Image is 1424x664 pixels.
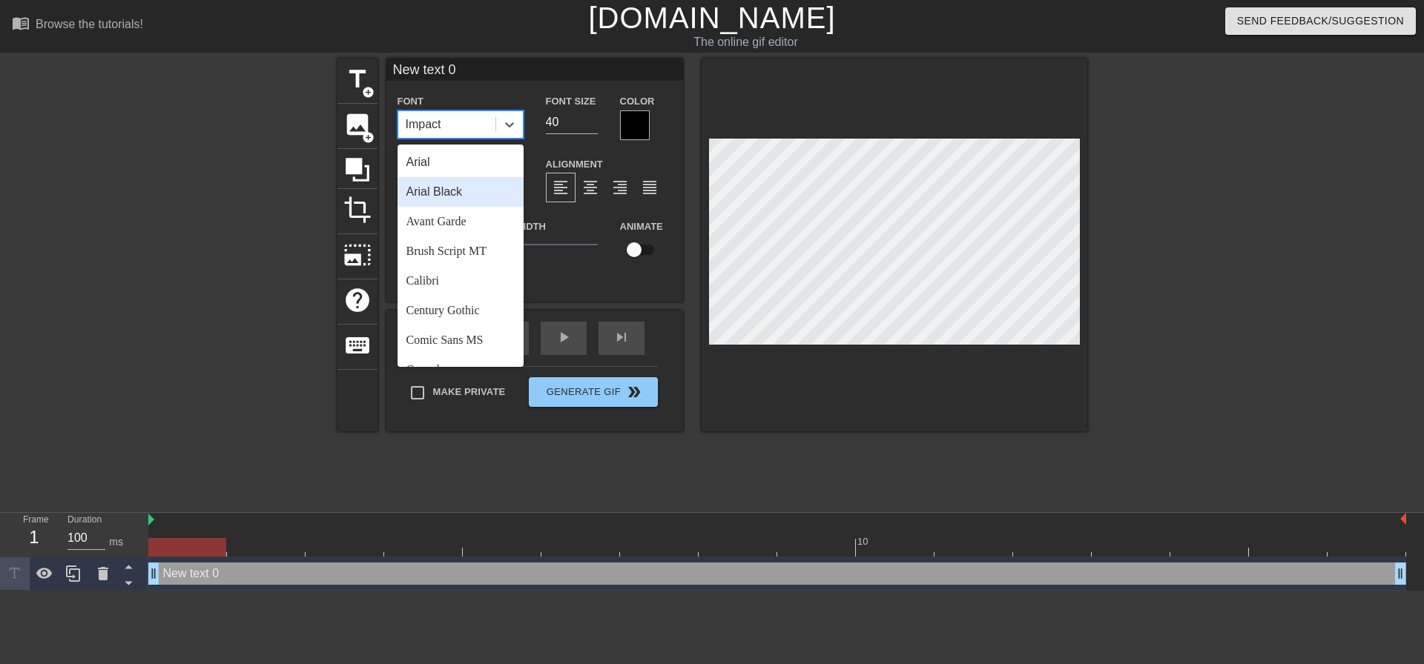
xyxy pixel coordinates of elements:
[12,14,30,32] span: menu_book
[12,14,143,37] a: Browse the tutorials!
[1225,7,1416,35] button: Send Feedback/Suggestion
[343,196,372,224] span: crop
[343,331,372,359] span: keyboard
[12,513,56,556] div: Frame
[555,328,573,346] span: play_arrow
[398,266,524,296] div: Calibri
[343,241,372,269] span: photo_size_select_large
[613,328,630,346] span: skip_next
[398,207,524,236] div: Avant Garde
[109,534,123,550] div: ms
[611,179,629,196] span: format_align_right
[546,94,596,109] label: Font Size
[529,377,657,407] button: Generate Gif
[398,355,524,385] div: Consolas
[535,383,651,401] span: Generate Gif
[546,157,603,172] label: Alignment
[398,236,524,266] div: Brush Script MT
[362,131,375,144] span: add_circle
[398,177,524,207] div: Arial Black
[362,86,375,99] span: add_circle
[1393,566,1408,581] span: drag_handle
[67,516,102,525] label: Duration
[620,94,655,109] label: Color
[343,110,372,139] span: image
[398,147,524,177] div: Arial
[581,179,599,196] span: format_align_center
[433,385,506,399] span: Make Private
[343,286,372,314] span: help
[552,179,570,196] span: format_align_left
[482,33,1009,51] div: The online gif editor
[36,18,143,30] div: Browse the tutorials!
[146,566,161,581] span: drag_handle
[406,116,441,133] div: Impact
[588,1,835,34] a: [DOMAIN_NAME]
[1400,513,1406,525] img: bound-end.png
[398,296,524,325] div: Century Gothic
[343,65,372,93] span: title
[23,524,45,551] div: 1
[398,94,423,109] label: Font
[398,325,524,355] div: Comic Sans MS
[641,179,659,196] span: format_align_justify
[625,383,643,401] span: double_arrow
[620,219,663,234] label: Animate
[857,534,871,549] div: 10
[1237,12,1404,30] span: Send Feedback/Suggestion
